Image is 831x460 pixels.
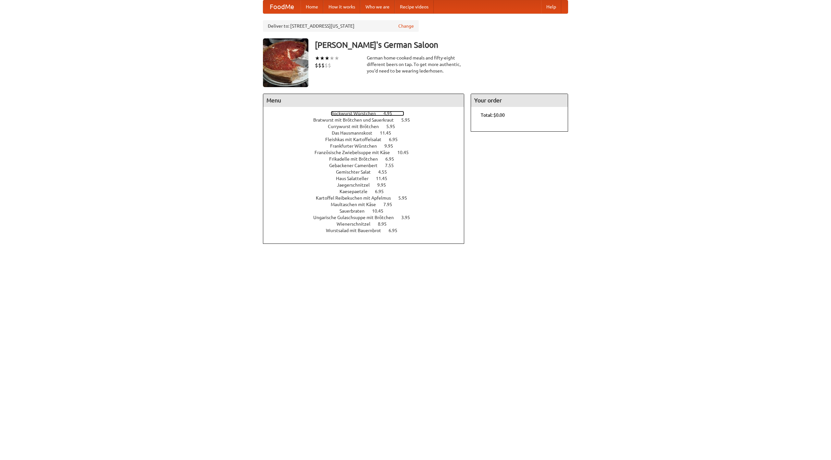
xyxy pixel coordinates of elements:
[263,20,419,32] div: Deliver to: [STREET_ADDRESS][US_STATE]
[336,169,399,175] a: Gemischter Salat 4.55
[541,0,561,13] a: Help
[398,23,414,29] a: Change
[389,137,404,142] span: 6.95
[331,202,382,207] span: Maultaschen mit Käse
[395,0,434,13] a: Recipe videos
[340,208,395,214] a: Sauerbraten 10.45
[471,94,568,107] h4: Your order
[380,130,398,136] span: 11.45
[337,221,377,227] span: Wienerschnitzel
[321,62,325,69] li: $
[316,195,419,201] a: Kartoffel Reibekuchen mit Apfelmus 5.95
[323,0,360,13] a: How it works
[332,130,379,136] span: Das Hausmannskost
[315,62,318,69] li: $
[313,215,422,220] a: Ungarische Gulaschsuppe mit Brötchen 3.95
[385,156,401,162] span: 6.95
[337,221,399,227] a: Wienerschnitzel 8.95
[336,176,399,181] a: Haus Salatteller 11.45
[340,208,371,214] span: Sauerbraten
[330,143,405,149] a: Frankfurter Würstchen 9.95
[337,182,398,188] a: Jaegerschnitzel 9.95
[398,195,414,201] span: 5.95
[328,62,331,69] li: $
[313,117,400,123] span: Bratwurst mit Brötchen und Sauerkraut
[386,124,402,129] span: 5.95
[401,215,416,220] span: 3.95
[383,111,399,116] span: 4.95
[318,62,321,69] li: $
[385,163,400,168] span: 7.55
[384,143,400,149] span: 9.95
[313,215,400,220] span: Ungarische Gulaschsuppe mit Brötchen
[329,163,406,168] a: Gebackener Camenbert 7.55
[328,124,407,129] a: Currywurst mit Brötchen 5.95
[367,55,464,74] div: German home-cooked meals and fifty-eight different beers on tap. To get more authentic, you'd nee...
[383,202,399,207] span: 7.95
[336,176,375,181] span: Haus Salatteller
[331,111,382,116] span: Bockwurst Würstchen
[320,55,325,62] li: ★
[263,38,308,87] img: angular.jpg
[332,130,403,136] a: Das Hausmannskost 11.45
[301,0,323,13] a: Home
[334,55,339,62] li: ★
[328,124,385,129] span: Currywurst mit Brötchen
[378,221,393,227] span: 8.95
[315,150,421,155] a: Französische Zwiebelsuppe mit Käse 10.45
[263,94,464,107] h4: Menu
[360,0,395,13] a: Who we are
[329,156,384,162] span: Frikadelle mit Brötchen
[329,163,384,168] span: Gebackener Camenbert
[326,228,388,233] span: Wurstsalad mit Bauernbrot
[340,189,396,194] a: Kaesepaetzle 6.95
[336,169,377,175] span: Gemischter Salat
[331,111,404,116] a: Bockwurst Würstchen 4.95
[329,156,406,162] a: Frikadelle mit Brötchen 6.95
[315,55,320,62] li: ★
[315,38,568,51] h3: [PERSON_NAME]'s German Saloon
[397,150,415,155] span: 10.45
[326,228,409,233] a: Wurstsalad mit Bauernbrot 6.95
[331,202,404,207] a: Maultaschen mit Käse 7.95
[325,55,329,62] li: ★
[340,189,374,194] span: Kaesepaetzle
[389,228,404,233] span: 6.95
[313,117,422,123] a: Bratwurst mit Brötchen und Sauerkraut 5.95
[316,195,397,201] span: Kartoffel Reibekuchen mit Apfelmus
[376,176,394,181] span: 11.45
[263,0,301,13] a: FoodMe
[377,182,392,188] span: 9.95
[325,62,328,69] li: $
[325,137,388,142] span: Fleishkas mit Kartoffelsalat
[481,112,505,118] b: Total: $0.00
[401,117,416,123] span: 5.95
[337,182,376,188] span: Jaegerschnitzel
[325,137,410,142] a: Fleishkas mit Kartoffelsalat 6.95
[330,143,383,149] span: Frankfurter Würstchen
[375,189,390,194] span: 6.95
[378,169,393,175] span: 4.55
[329,55,334,62] li: ★
[315,150,396,155] span: Französische Zwiebelsuppe mit Käse
[372,208,390,214] span: 10.45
